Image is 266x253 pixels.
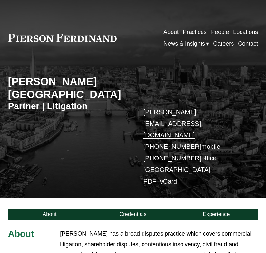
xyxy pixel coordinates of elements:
[233,26,258,38] a: Locations
[8,229,34,239] span: About
[143,178,156,185] a: PDF
[143,106,248,187] p: mobile office [GEOGRAPHIC_DATA] –
[238,38,258,49] a: Contact
[143,155,201,162] a: [PHONE_NUMBER]
[175,209,258,220] a: Experience
[8,75,133,101] h2: [PERSON_NAME][GEOGRAPHIC_DATA]
[8,101,133,112] h3: Partner | Litigation
[163,26,179,38] a: About
[8,209,92,220] a: About
[160,178,177,185] a: vCard
[163,38,209,49] a: folder dropdown
[213,38,234,49] a: Careers
[163,38,205,49] span: News & Insights
[143,108,201,139] a: [PERSON_NAME][EMAIL_ADDRESS][DOMAIN_NAME]
[91,209,175,220] a: Credentials
[143,143,201,150] a: [PHONE_NUMBER]
[211,26,229,38] a: People
[183,26,207,38] a: Practices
